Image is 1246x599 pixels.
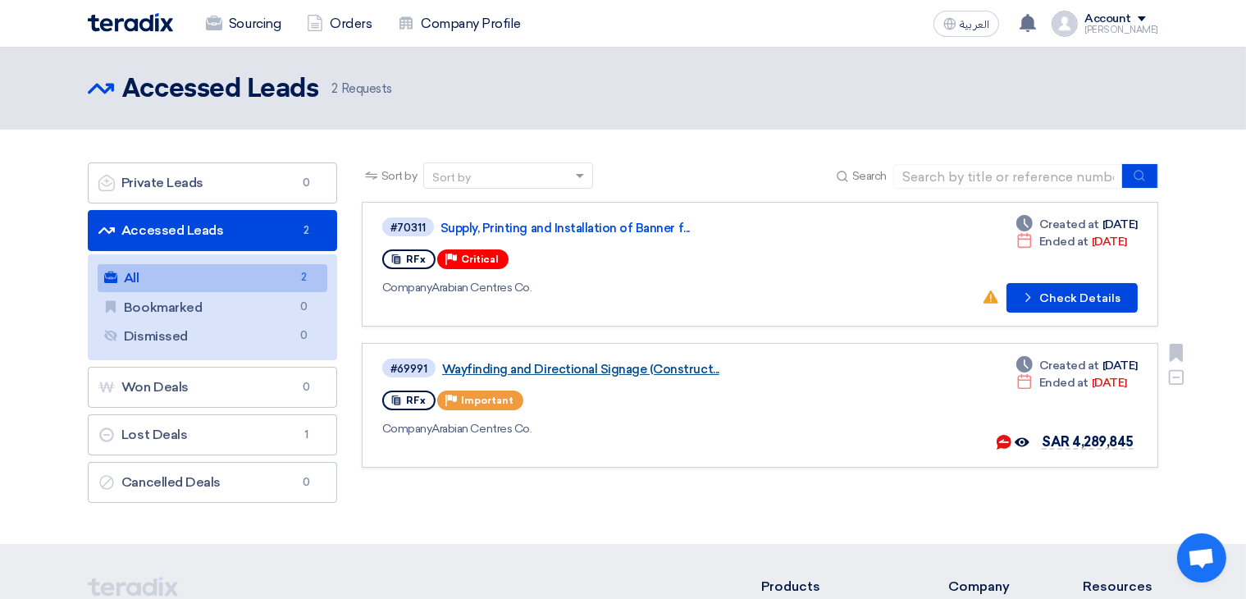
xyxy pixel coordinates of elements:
div: [DATE] [1016,374,1127,391]
a: Bookmarked [98,294,327,322]
span: SAR 4,289,845 [1042,434,1134,450]
a: Private Leads0 [88,162,337,203]
a: Dismissed [98,322,327,350]
span: 0 [294,327,314,345]
div: Sort by [432,169,471,186]
div: [DATE] [1016,216,1138,233]
div: Account [1084,12,1131,26]
button: Check Details [1006,283,1138,313]
span: Search [852,167,887,185]
span: 0 [297,474,317,491]
span: 1 [297,427,317,443]
a: Won Deals0 [88,367,337,408]
div: Arabian Centres Co. [382,279,854,296]
div: [DATE] [1016,357,1138,374]
li: Products [761,577,900,597]
img: profile_test.png [1052,11,1078,37]
span: 2 [294,269,314,286]
a: Company Profile [385,6,534,42]
li: Resources [1083,577,1158,597]
span: 0 [297,175,317,191]
button: العربية [933,11,999,37]
span: Ended at [1039,233,1089,250]
a: Sourcing [193,6,294,42]
span: Critical [461,254,499,265]
span: Sort by [381,167,418,185]
span: 2 [331,81,338,96]
div: #69991 [390,364,427,374]
span: Important [461,395,513,406]
span: العربية [960,19,989,30]
div: [DATE] [1016,233,1127,250]
h2: Accessed Leads [122,73,318,106]
span: Created at [1039,216,1099,233]
span: Company [382,281,432,295]
span: 0 [294,299,314,316]
input: Search by title or reference number [893,164,1123,189]
span: Ended at [1039,374,1089,391]
img: Teradix logo [88,13,173,32]
span: 0 [297,379,317,396]
a: Orders [294,6,385,42]
a: دردشة مفتوحة [1177,533,1226,583]
div: #70311 [390,222,426,233]
span: RFx [406,254,426,265]
div: [PERSON_NAME] [1084,25,1158,34]
a: All [98,264,327,292]
span: 2 [297,222,317,239]
a: Cancelled Deals0 [88,462,337,503]
li: Company [948,577,1034,597]
span: RFx [406,395,426,406]
span: Created at [1039,357,1099,374]
span: Company [382,422,432,436]
a: Supply, Printing and Installation of Banner f... [440,221,851,235]
a: Lost Deals1 [88,414,337,455]
a: Accessed Leads2 [88,210,337,251]
a: Wayfinding and Directional Signage (Construct... [442,362,852,377]
span: Requests [331,80,392,98]
div: Arabian Centres Co. [382,420,856,437]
